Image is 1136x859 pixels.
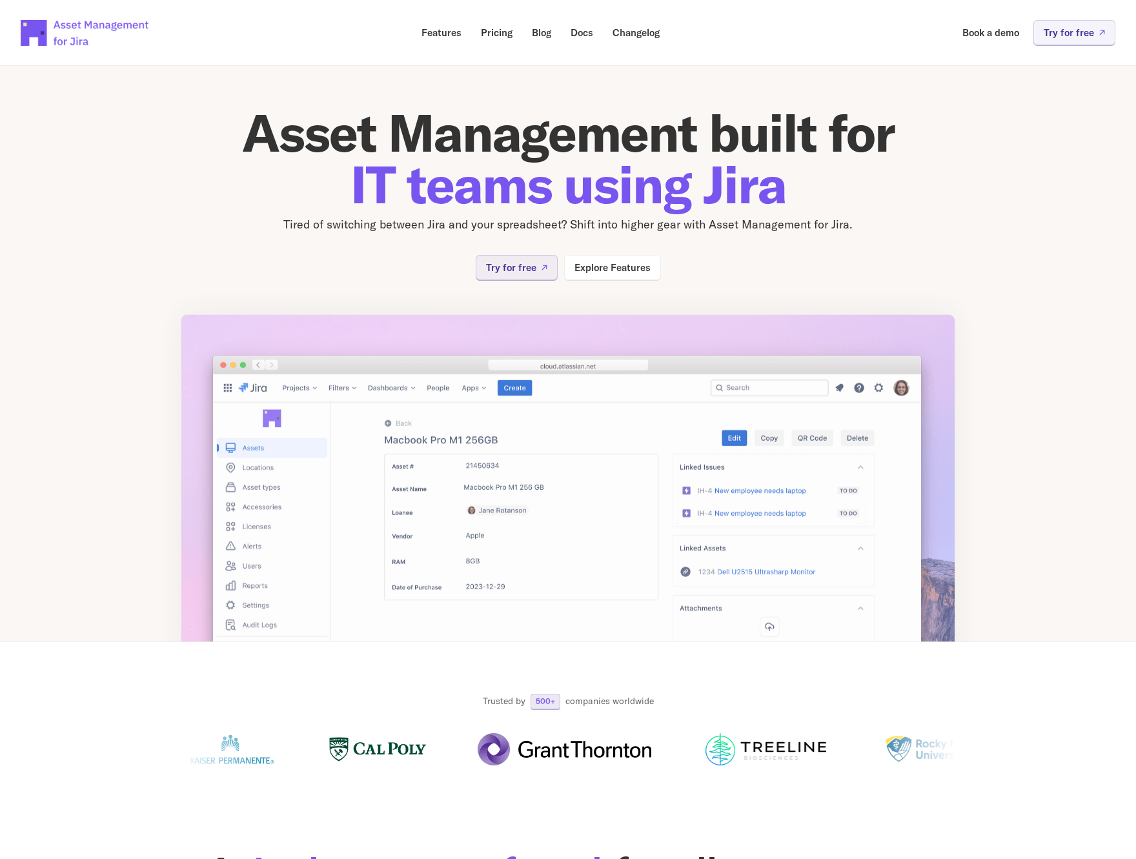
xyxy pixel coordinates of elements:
[181,107,955,210] h1: Asset Management built for
[953,20,1028,45] a: Book a demo
[181,314,955,708] img: App
[532,28,551,37] p: Blog
[603,20,669,45] a: Changelog
[562,20,602,45] a: Docs
[565,695,654,708] p: companies worldwide
[421,28,462,37] p: Features
[703,733,829,765] img: Logo
[350,152,786,217] span: IT teams using Jira
[472,20,522,45] a: Pricing
[1033,20,1115,45] a: Try for free
[412,20,471,45] a: Features
[571,28,593,37] p: Docs
[483,695,525,708] p: Trusted by
[523,20,560,45] a: Blog
[187,733,278,765] img: Logo
[476,255,558,280] a: Try for free
[613,28,660,37] p: Changelog
[564,255,661,280] a: Explore Features
[536,698,555,705] p: 500+
[574,263,651,272] p: Explore Features
[181,216,955,234] p: Tired of switching between Jira and your spreadsheet? Shift into higher gear with Asset Managemen...
[962,28,1019,37] p: Book a demo
[329,733,426,765] img: Logo
[1044,28,1094,37] p: Try for free
[481,28,512,37] p: Pricing
[486,263,536,272] p: Try for free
